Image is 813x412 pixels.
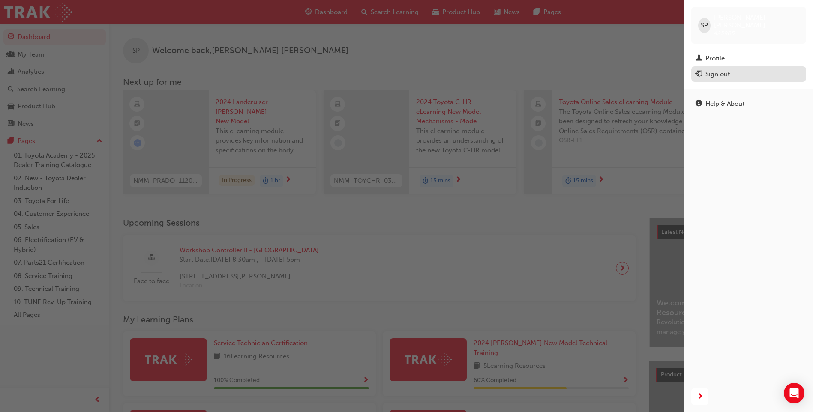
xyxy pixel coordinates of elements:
a: Profile [691,51,806,66]
span: exit-icon [696,71,702,78]
div: Sign out [705,69,730,79]
span: 423905 [714,30,735,37]
span: next-icon [697,391,703,402]
span: info-icon [696,100,702,108]
span: man-icon [696,55,702,63]
span: SP [701,21,708,30]
div: Profile [705,54,725,63]
span: [PERSON_NAME] [PERSON_NAME] [714,14,799,29]
div: Help & About [705,99,744,109]
div: Open Intercom Messenger [784,383,804,403]
a: Help & About [691,96,806,112]
button: Sign out [691,66,806,82]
